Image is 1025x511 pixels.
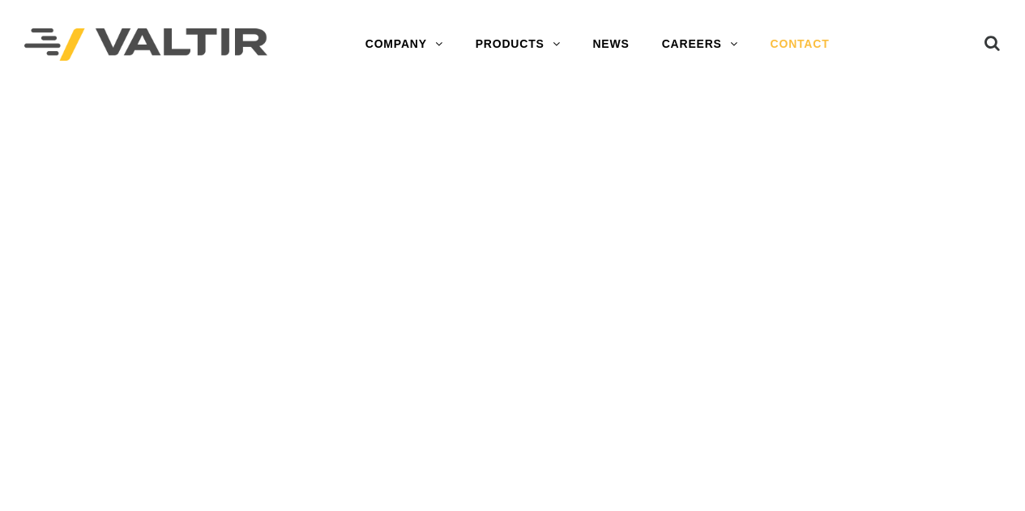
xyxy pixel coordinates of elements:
a: NEWS [576,28,645,61]
a: COMPANY [349,28,459,61]
img: Valtir [24,28,267,62]
a: CONTACT [754,28,846,61]
a: PRODUCTS [459,28,577,61]
a: CAREERS [646,28,754,61]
